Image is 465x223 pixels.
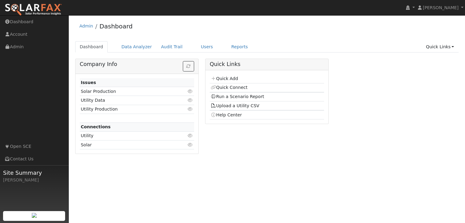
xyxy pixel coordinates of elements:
i: Click to view [188,98,193,102]
a: Data Analyzer [117,41,157,53]
i: Click to view [188,89,193,93]
a: Quick Add [211,76,238,81]
a: Run a Scenario Report [211,94,264,99]
img: retrieve [32,213,37,218]
i: Click to view [188,133,193,138]
strong: Connections [81,124,111,129]
strong: Issues [81,80,96,85]
a: Dashboard [75,41,108,53]
a: Quick Connect [211,85,247,90]
td: Solar Production [80,87,176,96]
a: Upload a Utility CSV [211,103,259,108]
td: Utility Data [80,96,176,105]
a: Help Center [211,112,242,117]
a: Reports [227,41,253,53]
td: Utility Production [80,105,176,114]
span: [PERSON_NAME] [423,5,459,10]
td: Utility [80,131,176,140]
h5: Quick Links [210,61,324,68]
span: Site Summary [3,169,65,177]
a: Admin [79,24,93,28]
i: Click to view [188,107,193,111]
a: Dashboard [99,23,133,30]
a: Audit Trail [157,41,187,53]
h5: Company Info [80,61,194,68]
td: Solar [80,141,176,149]
a: Quick Links [421,41,459,53]
a: Users [196,41,218,53]
i: Click to view [188,143,193,147]
div: [PERSON_NAME] [3,177,65,183]
img: SolarFax [5,3,62,16]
